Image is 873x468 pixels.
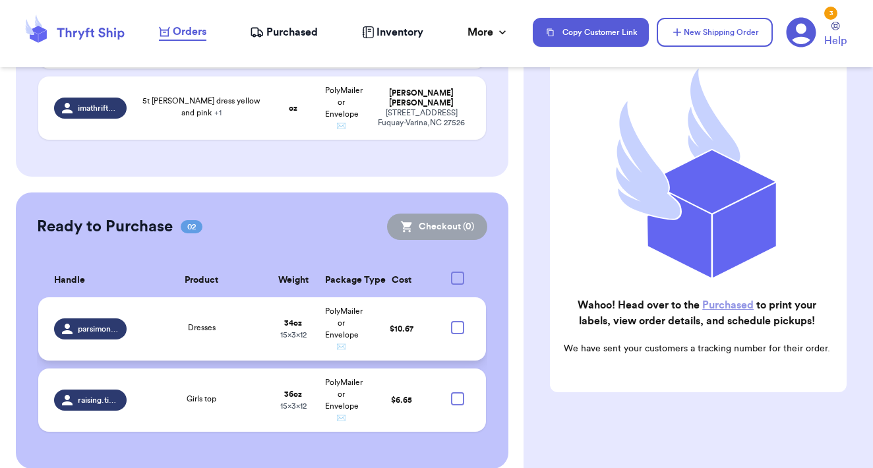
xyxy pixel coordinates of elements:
div: 3 [824,7,837,20]
a: 3 [786,17,816,47]
span: 15 x 3 x 12 [280,331,307,339]
strong: 36 oz [284,390,302,398]
span: PolyMailer or Envelope ✉️ [325,86,363,130]
span: + 1 [214,109,222,117]
span: Purchased [266,24,318,40]
th: Cost [365,264,437,297]
a: Help [824,22,847,49]
strong: oz [289,104,297,112]
th: Package Type [317,264,365,297]
a: Inventory [362,24,423,40]
span: PolyMailer or Envelope ✉️ [325,378,363,422]
span: 02 [181,220,202,233]
span: Help [824,33,847,49]
p: We have sent your customers a tracking number for their order. [560,342,833,355]
span: parsimonytreasures [78,324,119,334]
a: Purchased [250,24,318,40]
a: Orders [159,24,206,41]
a: Purchased [702,300,754,310]
span: Orders [173,24,206,40]
span: Dresses [188,324,216,332]
button: Checkout (0) [387,214,487,240]
span: 5t [PERSON_NAME] dress yellow and pink [142,97,260,117]
span: imathriftygirl [78,103,119,113]
span: raising.tiny.warriors [78,395,119,405]
h2: Wahoo! Head over to the to print your labels, view order details, and schedule pickups! [560,297,833,329]
span: Handle [54,274,85,287]
div: More [467,24,509,40]
div: [STREET_ADDRESS] Fuquay-Varina , NC 27526 [373,108,470,128]
button: Copy Customer Link [533,18,649,47]
strong: 34 oz [284,319,302,327]
span: 15 x 3 x 12 [280,402,307,410]
div: [PERSON_NAME] [PERSON_NAME] [373,88,470,108]
span: $ 6.65 [391,396,412,404]
th: Product [135,264,269,297]
span: PolyMailer or Envelope ✉️ [325,307,363,351]
button: New Shipping Order [657,18,773,47]
span: Inventory [376,24,423,40]
h2: Ready to Purchase [37,216,173,237]
th: Weight [269,264,317,297]
span: Girls top [187,395,216,403]
span: $ 10.67 [390,325,413,333]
